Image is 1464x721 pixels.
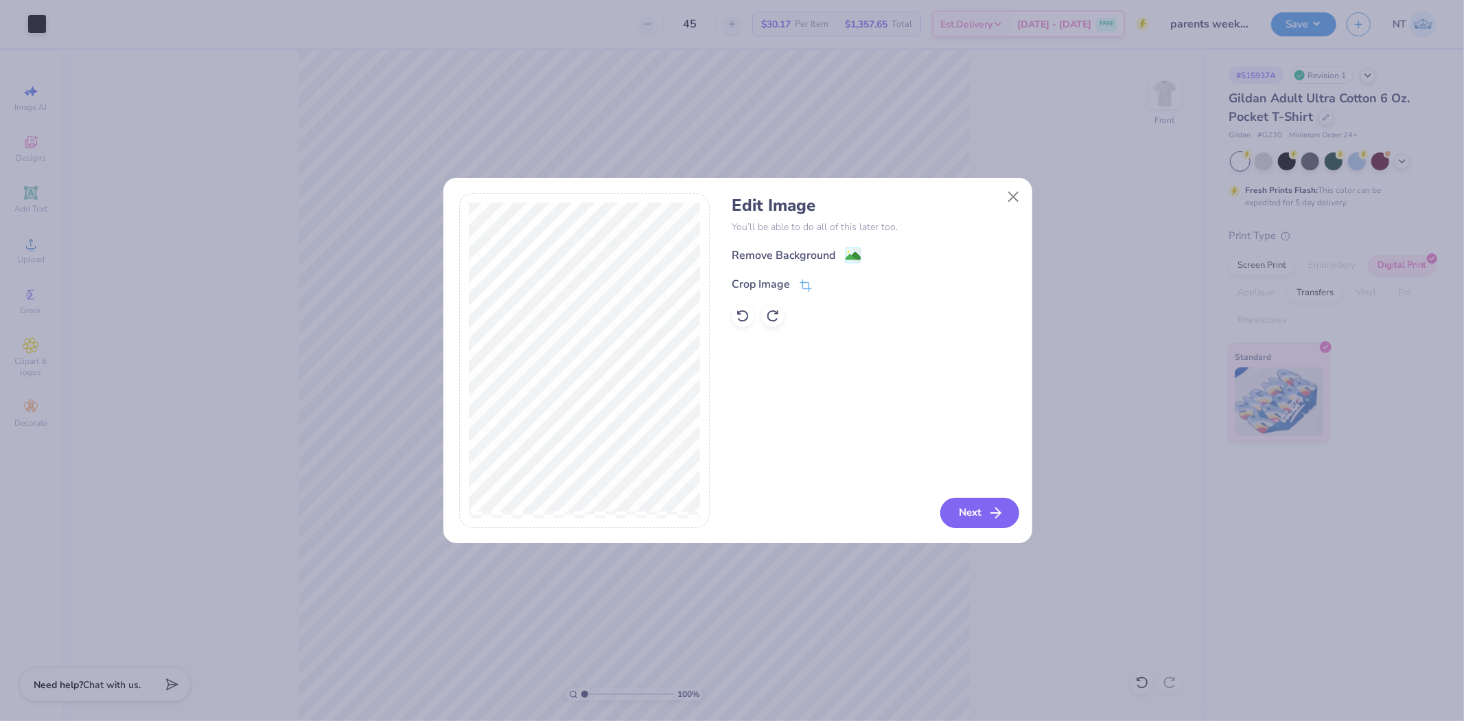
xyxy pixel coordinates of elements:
[732,276,790,293] div: Crop Image
[732,220,1016,234] p: You’ll be able to do all of this later too.
[732,196,1016,216] h4: Edit Image
[940,498,1019,528] button: Next
[1001,183,1027,209] button: Close
[732,247,835,264] div: Remove Background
